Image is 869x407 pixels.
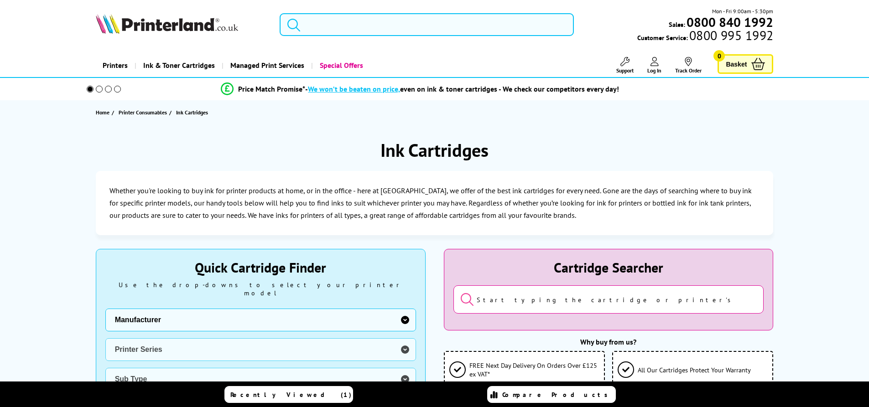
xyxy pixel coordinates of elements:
a: Track Order [675,57,702,74]
span: Recently Viewed (1) [230,391,352,399]
a: 0800 840 1992 [685,18,773,26]
span: Ink Cartridges [176,109,208,116]
a: Compare Products [487,386,616,403]
span: Compare Products [502,391,613,399]
span: Sales: [669,20,685,29]
span: We won’t be beaten on price, [308,84,400,93]
b: 0800 840 1992 [687,14,773,31]
span: Customer Service: [637,31,773,42]
span: Mon - Fri 9:00am - 5:30pm [712,7,773,15]
div: Use the drop-downs to select your printer model [105,281,416,297]
a: Home [96,108,112,117]
div: Cartridge Searcher [453,258,764,276]
input: Start typing the cartridge or printer's name... [453,285,764,314]
span: 0 [713,50,725,62]
span: All Our Cartridges Protect Your Warranty [638,366,751,374]
p: Whether you're looking to buy ink for printer products at home, or in the office - here at [GEOGR... [109,185,760,222]
a: Printerland Logo [96,14,269,36]
span: FREE Next Day Delivery On Orders Over £125 ex VAT* [469,361,599,378]
span: Printer Consumables [119,108,167,117]
a: Basket 0 [718,54,773,74]
a: Log In [647,57,661,74]
span: Log In [647,67,661,74]
span: Price Match Promise* [238,84,305,93]
div: Why buy from us? [444,337,774,346]
a: Recently Viewed (1) [224,386,353,403]
a: Ink & Toner Cartridges [135,54,222,77]
a: Printers [96,54,135,77]
a: Managed Print Services [222,54,311,77]
div: - even on ink & toner cartridges - We check our competitors every day! [305,84,619,93]
a: Special Offers [311,54,370,77]
span: Ink & Toner Cartridges [143,54,215,77]
div: Quick Cartridge Finder [105,258,416,276]
img: Printerland Logo [96,14,238,34]
h1: Ink Cartridges [380,138,489,162]
a: Support [616,57,634,74]
span: Support [616,67,634,74]
a: Printer Consumables [119,108,169,117]
li: modal_Promise [74,81,766,97]
span: Basket [726,58,747,70]
span: 0800 995 1992 [688,31,773,40]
